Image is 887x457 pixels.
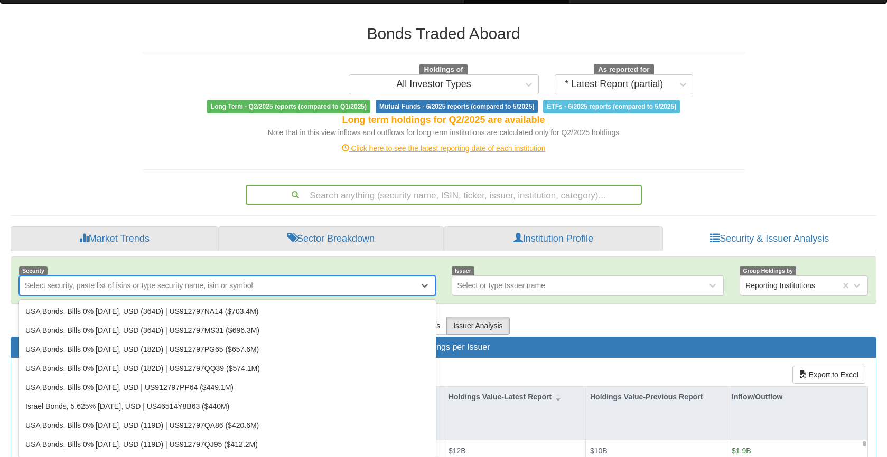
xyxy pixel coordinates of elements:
[792,366,865,384] button: Export to Excel
[452,266,475,275] span: Issuer
[444,226,662,252] a: Institution Profile
[247,186,641,204] div: Search anything (security name, ISIN, ticker, issuer, institution, category)...
[19,321,436,340] div: USA Bonds, Bills 0% [DATE], USD (364D) | US912797MS31 ($696.3M)
[543,100,680,113] span: ETFs - 6/2025 reports (compared to 5/2025)
[449,446,466,455] span: $12B
[19,435,436,454] div: USA Bonds, Bills 0% [DATE], USD (119D) | US912797QJ95 ($412.2M)
[19,340,436,359] div: USA Bonds, Bills 0% [DATE], USD (182D) | US912797PG65 ($657.6M)
[19,342,868,352] h3: Total Holdings per Issuer
[19,266,48,275] span: Security
[745,280,815,291] div: Reporting Institutions
[207,100,370,113] span: Long Term - Q2/2025 reports (compared to Q1/2025)
[565,79,663,90] div: * Latest Report (partial)
[143,113,745,127] div: Long term holdings for Q2/2025 are available
[19,302,436,321] div: USA Bonds, Bills 0% [DATE], USD (364D) | US912797NA14 ($703.4M)
[594,64,654,75] span: As reported for
[446,317,509,335] button: Issuer Analysis
[19,416,436,435] div: USA Bonds, Bills 0% [DATE], USD (119D) | US912797QA86 ($420.6M)
[19,359,436,378] div: USA Bonds, Bills 0% [DATE], USD (182D) | US912797QQ39 ($574.1M)
[727,387,867,407] div: Inflow/Outflow
[25,280,253,291] div: Select security, paste list of isins or type security name, isin or symbol
[19,397,436,416] div: Israel Bonds, 5.625% [DATE], USD | US46514Y8B63 ($440M)
[419,64,467,75] span: Holdings of
[663,226,876,252] a: Security & Issuer Analysis
[590,446,608,455] span: $10B
[586,387,727,407] div: Holdings Value-Previous Report
[444,387,585,407] div: Holdings Value-Latest Report
[376,100,538,113] span: Mutual Funds - 6/2025 reports (compared to 5/2025)
[740,266,796,275] span: Group Holdings by
[732,446,751,455] span: $1.9B
[143,25,745,42] h2: Bonds Traded Aboard
[135,143,753,154] div: Click here to see the latest reporting date of each institution
[457,280,546,291] div: Select or type Issuer name
[218,226,444,252] a: Sector Breakdown
[396,79,471,90] div: All Investor Types
[11,226,218,252] a: Market Trends
[143,127,745,138] div: Note that in this view inflows and outflows for long term institutions are calculated only for Q2...
[19,378,436,397] div: USA Bonds, Bills 0% [DATE], USD | US912797PP64 ($449.1M)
